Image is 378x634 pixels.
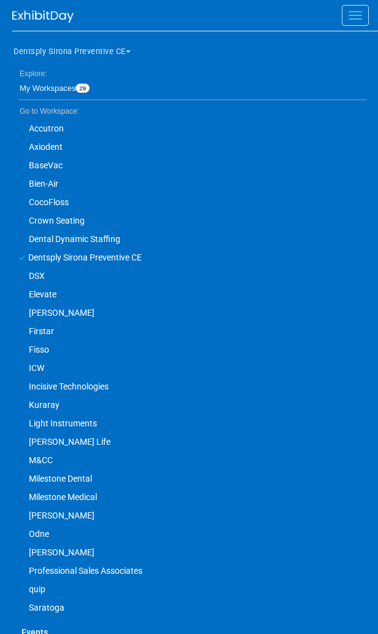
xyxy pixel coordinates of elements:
a: Fisso [12,340,367,359]
a: Professional Sales Associates [12,562,367,580]
a: [PERSON_NAME] [12,543,367,562]
a: Accutron [12,119,367,138]
img: ExhibitDay [12,10,74,23]
button: Menu [342,5,369,26]
a: Incisive Technologies [12,377,367,396]
span: 29 [75,84,90,93]
a: quip [12,580,367,598]
a: [PERSON_NAME] [12,506,367,525]
a: CocoFloss [12,193,367,211]
a: Milestone Medical [12,488,367,506]
a: Axiodent [12,138,367,156]
a: M&CC [12,451,367,469]
li: Go to Workspace: [12,103,367,119]
a: Dental Dynamic Staffing [12,230,367,248]
a: [PERSON_NAME] Life [12,432,367,451]
a: Firstar [12,322,367,340]
a: Crown Seating [12,211,367,230]
a: Odne [12,525,367,543]
a: My Workspaces29 [18,77,367,100]
a: Dentsply Sirona Preventive CE [12,248,367,267]
a: ICW [12,359,367,377]
a: Saratoga [12,598,367,617]
button: Dentsply Sirona Preventive CE [12,36,146,62]
a: Light Instruments [12,414,367,432]
a: Kuraray [12,396,367,414]
a: Bien-Air [12,174,367,193]
a: [PERSON_NAME] [12,303,367,322]
a: DSX [12,267,367,285]
a: BaseVac [12,156,367,174]
a: Elevate [12,285,367,303]
a: Milestone Dental [12,469,367,488]
li: Explore: [12,66,367,77]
